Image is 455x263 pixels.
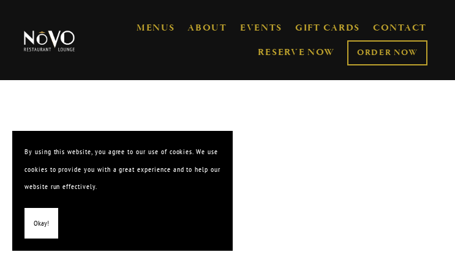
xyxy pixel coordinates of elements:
p: By using this website, you agree to our use of cookies. We use cookies to provide you with a grea... [24,143,220,196]
a: RESERVE NOW [258,41,335,64]
a: EVENTS [240,22,282,34]
strong: Global Fare. [GEOGRAPHIC_DATA]. [36,126,420,252]
a: MENUS [137,22,175,34]
a: ABOUT [187,22,227,34]
a: GIFT CARDS [295,17,360,40]
section: Cookie banner [12,131,233,251]
button: Okay! [24,208,58,239]
a: CONTACT [373,17,427,40]
span: Okay! [34,215,49,232]
img: Novo Restaurant &amp; Lounge [22,30,77,52]
a: ORDER NOW [347,40,427,65]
